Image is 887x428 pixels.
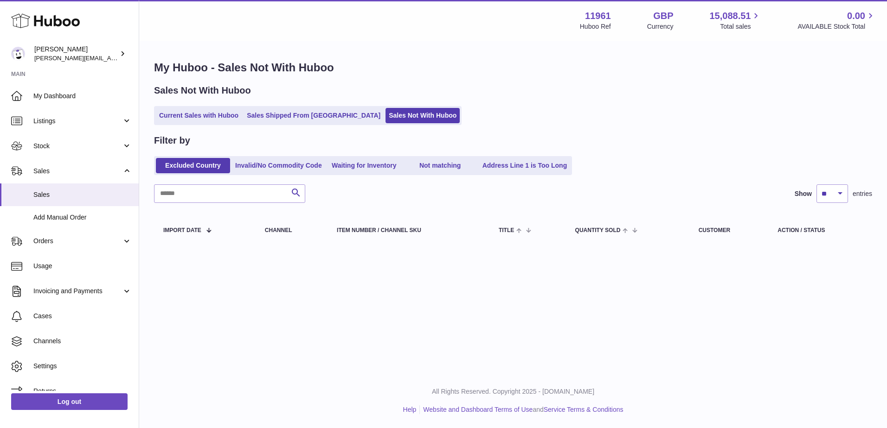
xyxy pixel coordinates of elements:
[154,84,251,97] h2: Sales Not With Huboo
[33,337,132,346] span: Channels
[33,142,122,151] span: Stock
[709,10,761,31] a: 15,088.51 Total sales
[33,362,132,371] span: Settings
[265,227,318,233] div: Channel
[33,92,132,101] span: My Dashboard
[154,134,190,147] h2: Filter by
[147,387,880,396] p: All Rights Reserved. Copyright 2025 - [DOMAIN_NAME]
[163,227,201,233] span: Import date
[479,158,571,173] a: Address Line 1 is Too Long
[403,158,477,173] a: Not matching
[33,387,132,396] span: Returns
[33,287,122,296] span: Invoicing and Payments
[647,22,674,31] div: Currency
[33,312,132,321] span: Cases
[244,108,384,123] a: Sales Shipped From [GEOGRAPHIC_DATA]
[34,54,186,62] span: [PERSON_NAME][EMAIL_ADDRESS][DOMAIN_NAME]
[778,227,863,233] div: Action / Status
[423,406,533,413] a: Website and Dashboard Terms of Use
[499,227,514,233] span: Title
[156,158,230,173] a: Excluded Country
[853,189,872,198] span: entries
[544,406,623,413] a: Service Terms & Conditions
[386,108,460,123] a: Sales Not With Huboo
[575,227,621,233] span: Quantity Sold
[795,189,812,198] label: Show
[709,10,751,22] span: 15,088.51
[11,393,128,410] a: Log out
[699,227,759,233] div: Customer
[33,190,132,199] span: Sales
[11,47,25,61] img: raghav@transformative.in
[33,213,132,222] span: Add Manual Order
[797,22,876,31] span: AVAILABLE Stock Total
[403,406,417,413] a: Help
[33,167,122,176] span: Sales
[580,22,611,31] div: Huboo Ref
[653,10,673,22] strong: GBP
[585,10,611,22] strong: 11961
[34,45,118,63] div: [PERSON_NAME]
[156,108,242,123] a: Current Sales with Huboo
[720,22,761,31] span: Total sales
[337,227,480,233] div: Item Number / Channel SKU
[420,405,623,414] li: and
[797,10,876,31] a: 0.00 AVAILABLE Stock Total
[154,60,872,75] h1: My Huboo - Sales Not With Huboo
[847,10,865,22] span: 0.00
[327,158,401,173] a: Waiting for Inventory
[33,117,122,126] span: Listings
[33,237,122,245] span: Orders
[232,158,325,173] a: Invalid/No Commodity Code
[33,262,132,271] span: Usage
